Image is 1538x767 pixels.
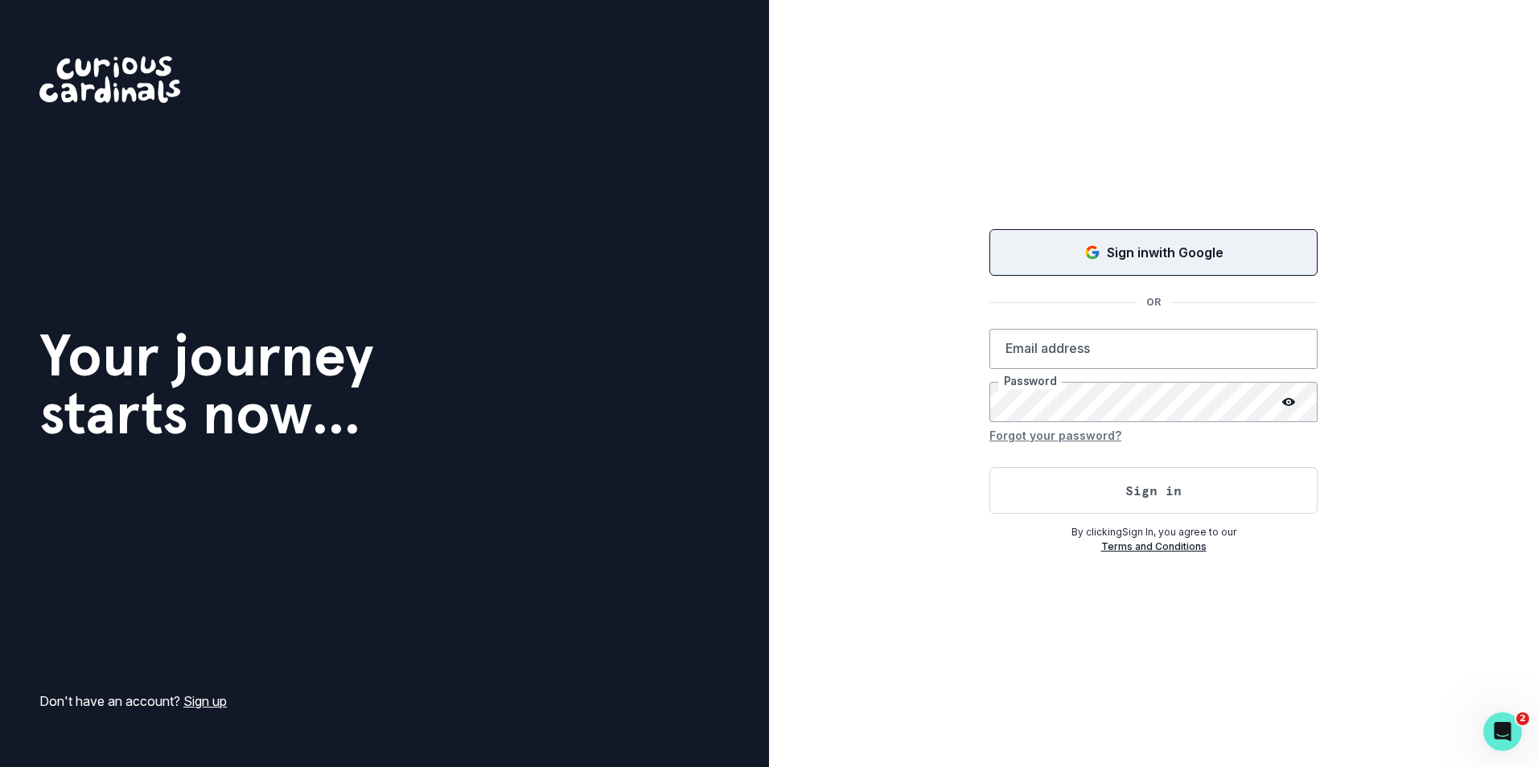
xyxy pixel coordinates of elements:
img: Curious Cardinals Logo [39,56,180,103]
iframe: Intercom live chat [1483,712,1522,751]
h1: Your journey starts now... [39,326,374,442]
button: Sign in [989,467,1318,514]
p: By clicking Sign In , you agree to our [989,525,1318,539]
p: OR [1137,295,1170,310]
button: Forgot your password? [989,422,1121,448]
a: Sign up [183,693,227,709]
p: Don't have an account? [39,691,227,711]
p: Sign in with Google [1107,243,1223,262]
a: Terms and Conditions [1101,540,1207,552]
button: Sign in with Google (GSuite) [989,229,1318,276]
span: 2 [1516,712,1529,725]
